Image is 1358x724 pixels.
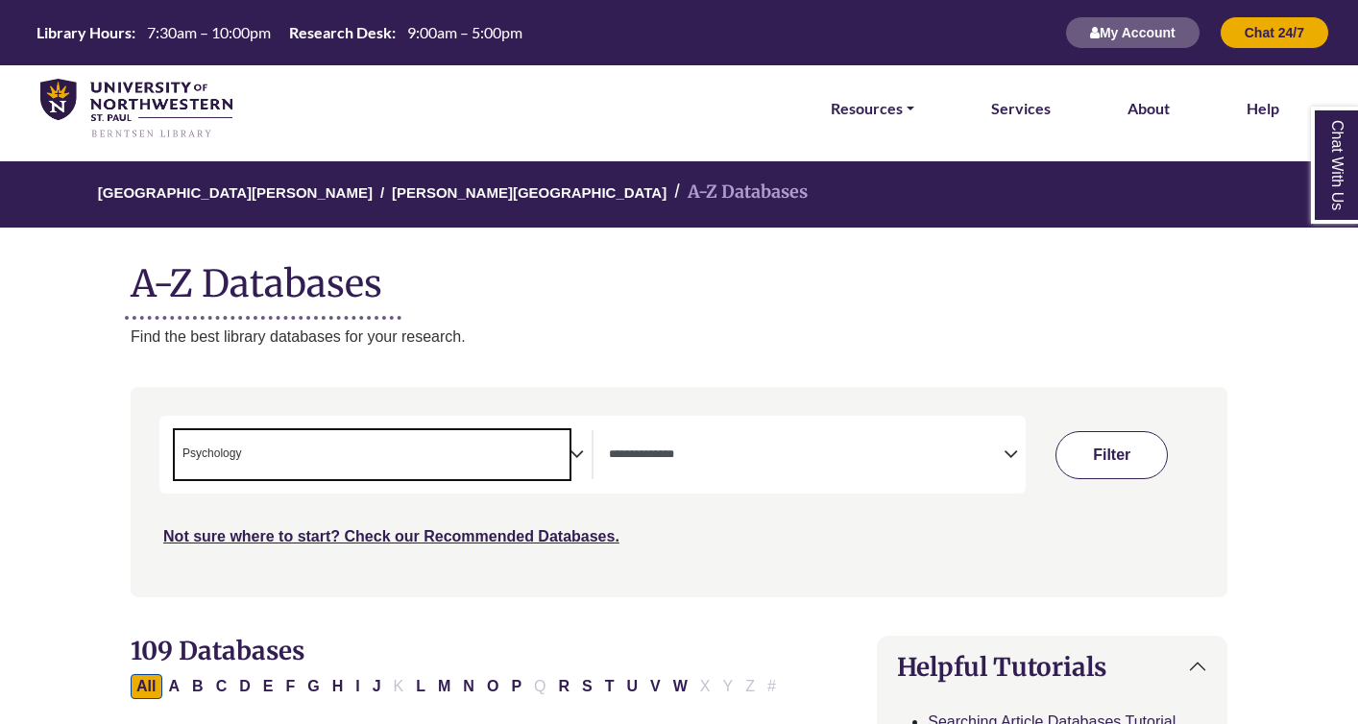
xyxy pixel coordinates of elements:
span: 7:30am – 10:00pm [147,23,271,41]
button: Filter Results S [576,674,598,699]
nav: Search filters [131,387,1227,596]
button: Submit for Search Results [1055,431,1168,479]
li: Psychology [175,445,241,463]
span: 109 Databases [131,635,304,666]
button: Filter Results T [599,674,620,699]
button: Filter Results W [667,674,693,699]
button: Chat 24/7 [1220,16,1329,49]
a: [GEOGRAPHIC_DATA][PERSON_NAME] [98,181,373,201]
button: Filter Results B [186,674,209,699]
button: Filter Results R [553,674,576,699]
button: Filter Results G [302,674,325,699]
a: About [1128,96,1170,121]
a: Not sure where to start? Check our Recommended Databases. [163,528,619,544]
button: Filter Results F [279,674,301,699]
button: Filter Results E [257,674,279,699]
textarea: Search [245,448,254,464]
a: Chat 24/7 [1220,24,1329,40]
a: My Account [1065,24,1200,40]
button: Helpful Tutorials [878,637,1226,697]
button: Filter Results J [367,674,387,699]
button: Filter Results A [163,674,186,699]
h1: A-Z Databases [131,247,1227,305]
img: library_home [40,79,232,139]
span: 9:00am – 5:00pm [407,23,522,41]
a: Help [1247,96,1279,121]
span: Psychology [182,445,241,463]
button: Filter Results L [410,674,431,699]
a: [PERSON_NAME][GEOGRAPHIC_DATA] [392,181,667,201]
a: Resources [831,96,914,121]
div: Alpha-list to filter by first letter of database name [131,677,784,693]
table: Hours Today [29,22,530,40]
button: Filter Results D [233,674,256,699]
textarea: Search [609,448,1004,464]
p: Find the best library databases for your research. [131,325,1227,350]
button: My Account [1065,16,1200,49]
button: Filter Results H [327,674,350,699]
button: Filter Results I [350,674,365,699]
button: Filter Results P [505,674,527,699]
nav: breadcrumb [131,161,1227,228]
button: All [131,674,161,699]
li: A-Z Databases [667,179,808,206]
a: Services [991,96,1051,121]
button: Filter Results M [432,674,456,699]
button: Filter Results N [457,674,480,699]
button: Filter Results V [644,674,667,699]
th: Research Desk: [281,22,397,42]
button: Filter Results U [621,674,644,699]
a: Hours Today [29,22,530,44]
button: Filter Results C [210,674,233,699]
button: Filter Results O [481,674,504,699]
th: Library Hours: [29,22,136,42]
